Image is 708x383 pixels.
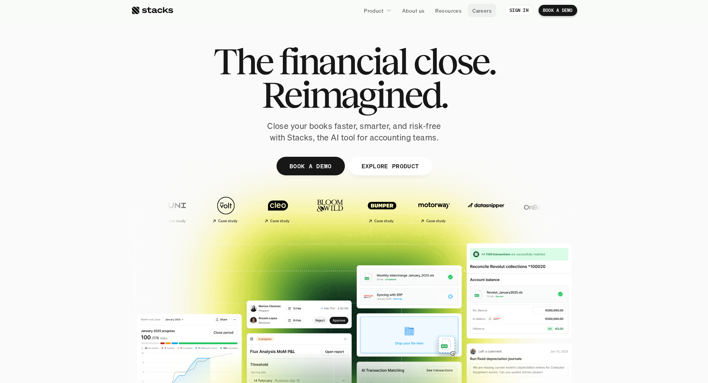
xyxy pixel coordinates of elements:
[218,219,237,223] h2: Case study
[431,4,466,17] a: Resources
[398,4,429,17] a: About us
[413,45,495,78] span: close.
[261,78,447,111] span: Reimagined.
[270,219,290,223] h2: Case study
[543,8,573,13] p: BOOK A DEMO
[289,160,332,171] p: BOOK A DEMO
[402,7,424,14] p: About us
[472,7,492,14] p: Careers
[410,192,458,226] a: Case study
[426,219,446,223] h2: Case study
[213,45,272,78] span: The
[150,192,198,226] a: Case study
[261,120,447,143] p: Close your books faster, smarter, and risk-free with Stacks, the AI tool for accounting teams.
[254,192,302,226] a: Case study
[539,5,577,16] a: BOOK A DEMO
[166,219,185,223] h2: Case study
[348,157,432,175] a: EXPLORE PRODUCT
[279,45,407,78] span: financial
[276,157,345,175] a: BOOK A DEMO
[361,160,419,171] p: EXPLORE PRODUCT
[435,7,462,14] p: Resources
[468,4,496,17] a: Careers
[505,5,533,16] a: SIGN IN
[374,219,394,223] h2: Case study
[510,8,528,13] p: SIGN IN
[364,7,384,14] p: Product
[358,192,406,226] a: Case study
[202,192,250,226] a: Case study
